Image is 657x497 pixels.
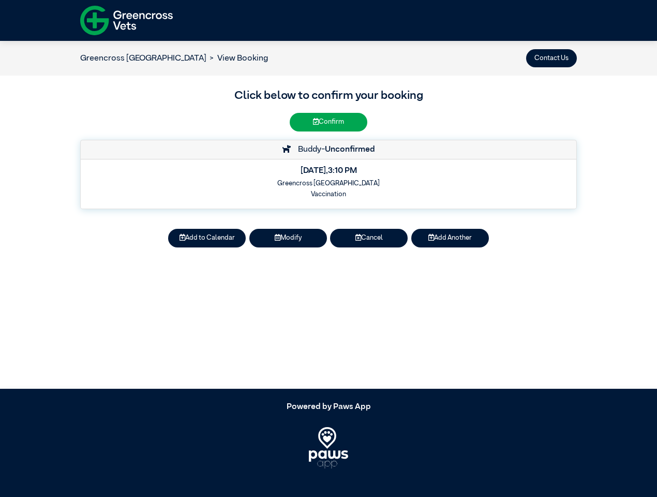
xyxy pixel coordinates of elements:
strong: Unconfirmed [325,145,375,154]
img: f-logo [80,3,173,38]
h6: Greencross [GEOGRAPHIC_DATA] [87,180,570,187]
h5: [DATE] , 3:10 PM [87,166,570,176]
img: PawsApp [309,427,349,469]
span: Buddy [293,145,321,154]
button: Contact Us [526,49,577,67]
button: Add Another [411,229,489,247]
button: Add to Calendar [168,229,246,247]
button: Cancel [330,229,408,247]
h3: Click below to confirm your booking [80,87,577,105]
span: - [321,145,375,154]
h5: Powered by Paws App [80,402,577,412]
a: Greencross [GEOGRAPHIC_DATA] [80,54,206,63]
button: Modify [249,229,327,247]
button: Confirm [290,113,367,131]
h6: Vaccination [87,191,570,198]
nav: breadcrumb [80,52,268,65]
li: View Booking [206,52,268,65]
